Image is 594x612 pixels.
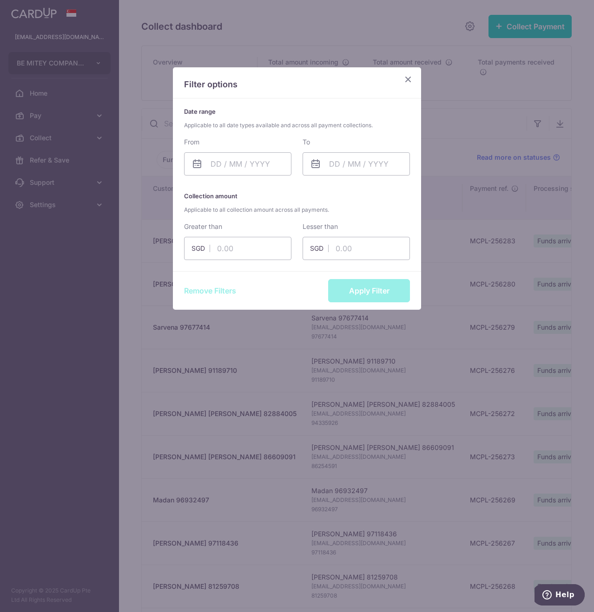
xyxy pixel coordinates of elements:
[184,137,199,147] label: From
[184,237,291,260] input: 0.00
[310,244,329,253] span: SGD
[21,7,40,15] span: Help
[303,137,310,147] label: To
[535,584,585,607] iframe: Opens a widget where you can find more information
[184,190,410,215] p: Collection amount
[303,222,338,231] label: Lesser than
[184,78,410,91] p: Filter options
[403,74,414,85] button: Close
[184,222,222,231] label: Greater than
[184,121,410,130] span: Applicable to all date types available and across all payment collections.
[184,205,410,215] span: Applicable to all collection amount across all payments.
[184,106,410,130] p: Date range
[303,152,410,176] input: DD / MM / YYYY
[303,237,410,260] input: 0.00
[184,152,291,176] input: DD / MM / YYYY
[191,244,210,253] span: SGD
